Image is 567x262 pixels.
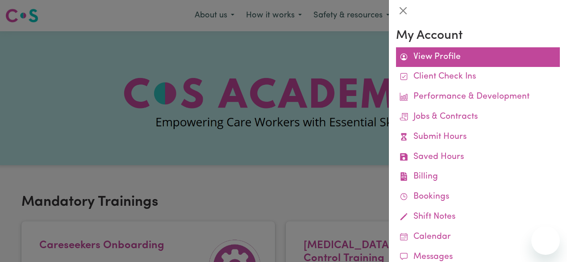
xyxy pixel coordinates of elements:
[396,147,560,167] a: Saved Hours
[396,87,560,107] a: Performance & Development
[396,167,560,187] a: Billing
[396,187,560,207] a: Bookings
[396,4,410,18] button: Close
[396,67,560,87] a: Client Check Ins
[396,227,560,247] a: Calendar
[396,47,560,67] a: View Profile
[396,107,560,127] a: Jobs & Contracts
[396,29,560,44] h3: My Account
[531,226,560,255] iframe: Button to launch messaging window
[396,127,560,147] a: Submit Hours
[396,207,560,227] a: Shift Notes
